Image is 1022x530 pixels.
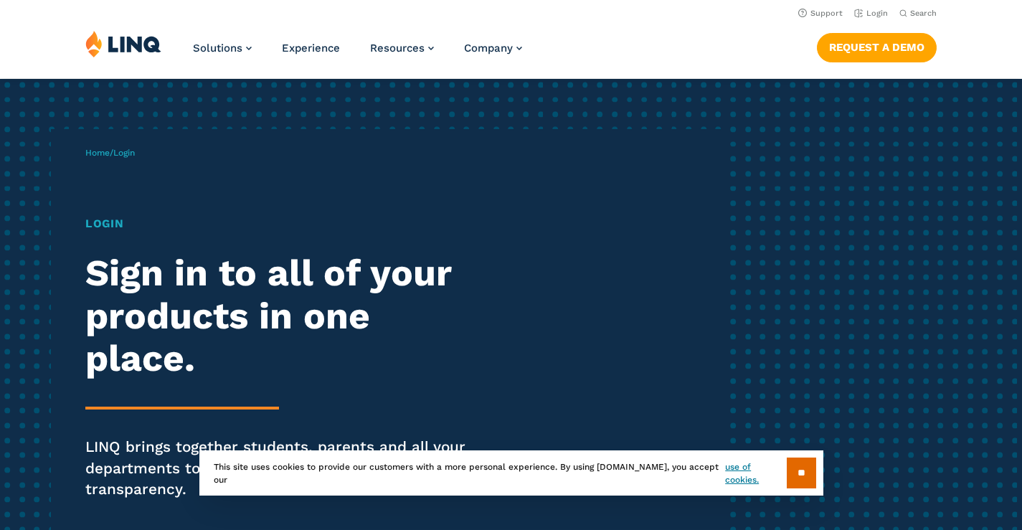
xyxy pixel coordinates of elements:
[85,215,479,232] h1: Login
[199,450,823,496] div: This site uses cookies to provide our customers with a more personal experience. By using [DOMAIN...
[854,9,888,18] a: Login
[464,42,513,55] span: Company
[817,33,937,62] a: Request a Demo
[113,148,135,158] span: Login
[464,42,522,55] a: Company
[370,42,425,55] span: Resources
[817,30,937,62] nav: Button Navigation
[85,252,479,379] h2: Sign in to all of your products in one place.
[85,437,479,501] p: LINQ brings together students, parents and all your departments to improve efficiency and transpa...
[193,30,522,77] nav: Primary Navigation
[193,42,252,55] a: Solutions
[85,148,110,158] a: Home
[725,460,786,486] a: use of cookies.
[85,30,161,57] img: LINQ | K‑12 Software
[370,42,434,55] a: Resources
[193,42,242,55] span: Solutions
[899,8,937,19] button: Open Search Bar
[85,148,135,158] span: /
[282,42,340,55] a: Experience
[910,9,937,18] span: Search
[798,9,843,18] a: Support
